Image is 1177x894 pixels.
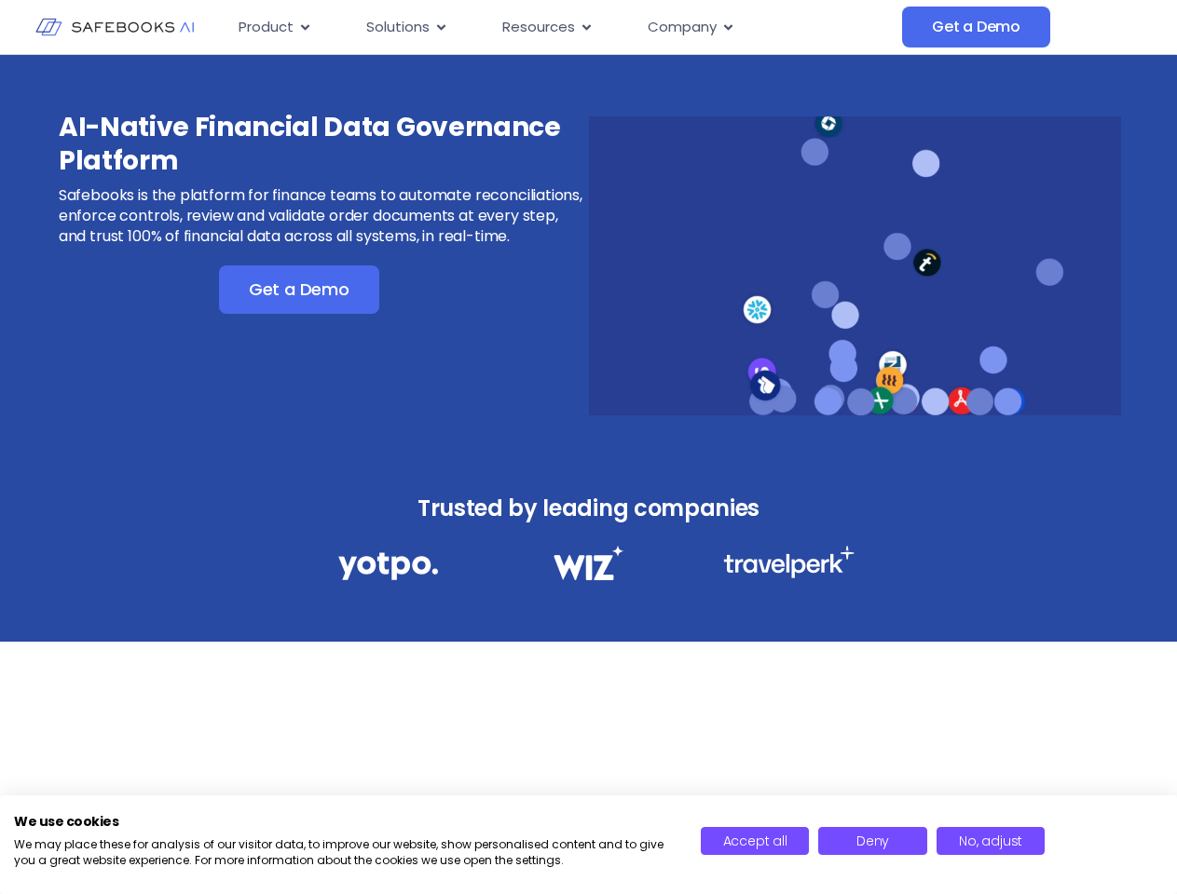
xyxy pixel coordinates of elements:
[14,837,673,869] p: We may place these for analysis of our visitor data, to improve our website, show personalised co...
[239,17,294,38] span: Product
[224,9,902,46] div: Menu Toggle
[701,827,810,855] button: Accept all cookies
[544,546,632,580] img: Financial Data Governance 2
[297,490,881,527] h3: Trusted by leading companies
[648,17,717,38] span: Company
[502,17,575,38] span: Resources
[366,17,430,38] span: Solutions
[219,265,379,314] a: Get a Demo
[937,827,1046,855] button: Adjust cookie preferences
[59,111,586,178] h3: AI-Native Financial Data Governance Platform
[818,827,927,855] button: Deny all cookies
[338,546,438,586] img: Financial Data Governance 1
[224,9,902,46] nav: Menu
[856,832,889,850] span: Deny
[249,280,349,299] span: Get a Demo
[59,185,586,247] p: Safebooks is the platform for finance teams to automate reconciliations, enforce controls, review...
[959,832,1022,850] span: No, adjust
[902,7,1050,47] a: Get a Demo
[723,546,855,578] img: Financial Data Governance 3
[723,832,787,850] span: Accept all
[14,813,673,830] h2: We use cookies
[932,18,1020,36] span: Get a Demo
